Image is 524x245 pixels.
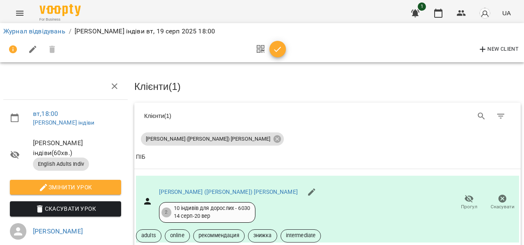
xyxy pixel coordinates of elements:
button: Скасувати [486,191,519,214]
div: Table Toolbar [134,103,521,129]
div: Sort [136,152,145,162]
span: 1 [418,2,426,11]
p: [PERSON_NAME] індіви вт, 19 серп 2025 18:00 [75,26,215,36]
h3: Клієнти ( 1 ) [134,81,521,92]
button: Menu [10,3,30,23]
div: 10 індивів для дорослих - 6030 14 серп - 20 вер [174,205,250,220]
button: Скасувати Урок [10,201,121,216]
a: [PERSON_NAME] ([PERSON_NAME]) [PERSON_NAME] [159,188,298,195]
span: UA [502,9,511,17]
a: [PERSON_NAME] індіви [33,119,94,126]
span: [PERSON_NAME] ([PERSON_NAME]) [PERSON_NAME] [141,135,275,143]
span: English Adults Indiv [33,160,89,168]
a: [PERSON_NAME] [33,227,83,235]
button: Фільтр [491,106,511,126]
span: ПІБ [136,152,519,162]
span: Скасувати Урок [16,204,115,214]
span: знижка [248,232,277,239]
img: avatar_s.png [479,7,491,19]
span: adults [136,232,161,239]
a: вт , 18:00 [33,110,58,118]
span: New Client [478,45,519,54]
button: New Client [476,43,521,56]
span: Скасувати [491,203,515,210]
span: online [165,232,189,239]
span: Змінити урок [16,182,115,192]
button: Прогул [452,191,486,214]
a: Журнал відвідувань [3,27,65,35]
span: рекоммендация [194,232,244,239]
li: / [69,26,71,36]
div: ПІБ [136,152,145,162]
div: Клієнти ( 1 ) [144,112,321,120]
button: UA [499,5,514,21]
nav: breadcrumb [3,26,521,36]
span: For Business [40,17,81,22]
div: 2 [161,207,171,217]
img: Voopty Logo [40,4,81,16]
span: Прогул [461,203,477,210]
button: Search [472,106,491,126]
button: Змінити урок [10,180,121,195]
div: [PERSON_NAME] ([PERSON_NAME]) [PERSON_NAME] [141,132,284,146]
span: [PERSON_NAME] індіви ( 60 хв. ) [33,138,121,158]
span: intermediate [281,232,321,239]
